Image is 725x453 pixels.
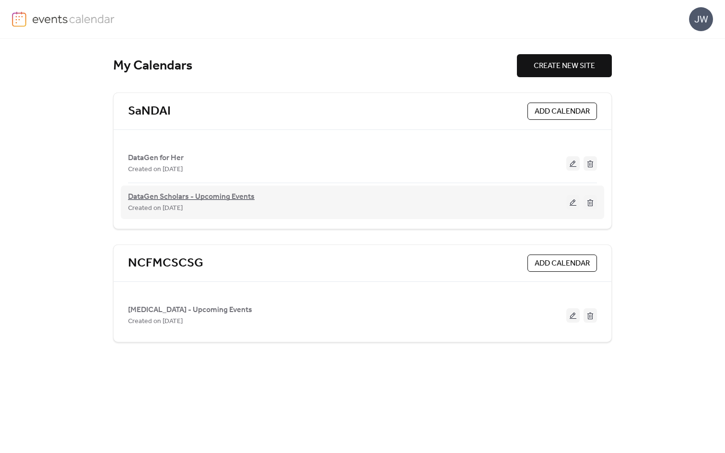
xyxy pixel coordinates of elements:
span: Created on [DATE] [128,203,183,214]
div: JW [689,7,713,31]
a: DataGen for Her [128,155,184,161]
button: ADD CALENDAR [527,103,597,120]
span: [MEDICAL_DATA] - Upcoming Events [128,304,252,316]
span: ADD CALENDAR [535,106,590,117]
span: Created on [DATE] [128,316,183,327]
a: DataGen Scholars - Upcoming Events [128,194,255,200]
img: logo [12,12,26,27]
span: Created on [DATE] [128,164,183,175]
span: ADD CALENDAR [535,258,590,269]
span: DataGen for Her [128,152,184,164]
span: DataGen Scholars - Upcoming Events [128,191,255,203]
div: My Calendars [113,58,517,74]
button: CREATE NEW SITE [517,54,612,77]
a: [MEDICAL_DATA] - Upcoming Events [128,307,252,313]
span: CREATE NEW SITE [534,60,595,72]
button: ADD CALENDAR [527,255,597,272]
a: SaNDAI [128,104,171,119]
img: logo-type [32,12,115,26]
a: NCFMCSCSG [128,256,203,271]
